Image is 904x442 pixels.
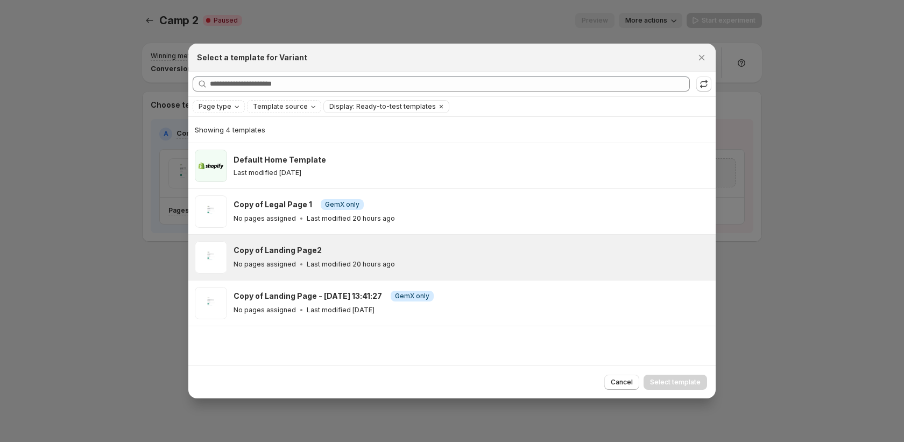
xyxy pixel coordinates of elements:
button: Template source [248,101,321,113]
h2: Select a template for Variant [197,52,307,63]
p: Last modified 20 hours ago [307,260,395,269]
span: Display: Ready-to-test templates [329,102,436,111]
span: GemX only [325,200,359,209]
span: Template source [253,102,308,111]
h3: Copy of Legal Page 1 [234,199,312,210]
button: Clear [436,101,447,113]
p: No pages assigned [234,214,296,223]
p: Last modified [DATE] [234,169,301,177]
span: Page type [199,102,231,111]
img: Default Home Template [195,150,227,182]
button: Cancel [604,375,639,390]
span: Cancel [611,378,633,387]
span: Showing 4 templates [195,125,265,134]
p: Last modified [DATE] [307,306,375,314]
button: Page type [193,101,244,113]
h3: Default Home Template [234,155,326,165]
p: Last modified 20 hours ago [307,214,395,223]
h3: Copy of Landing Page2 [234,245,322,256]
button: Close [694,50,709,65]
button: Display: Ready-to-test templates [324,101,436,113]
h3: Copy of Landing Page - [DATE] 13:41:27 [234,291,382,301]
p: No pages assigned [234,306,296,314]
span: GemX only [395,292,429,300]
p: No pages assigned [234,260,296,269]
